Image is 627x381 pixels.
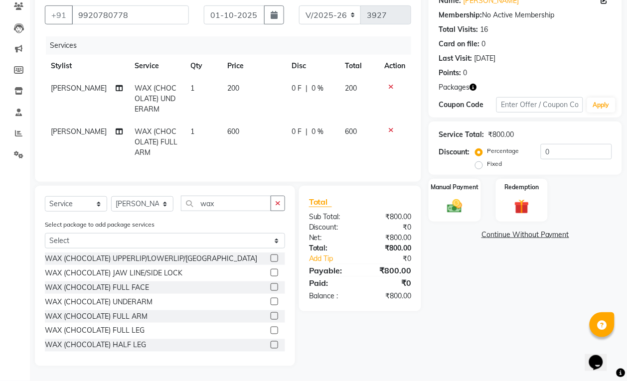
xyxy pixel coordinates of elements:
label: Redemption [504,183,539,192]
div: Balance : [302,291,360,301]
div: ₹0 [370,254,419,264]
label: Manual Payment [431,183,479,192]
div: ₹800.00 [360,233,419,243]
th: Disc [286,55,339,77]
span: | [306,127,308,137]
img: _gift.svg [510,198,534,216]
span: 1 [190,84,194,93]
div: Paid: [302,277,360,289]
span: WAX (CHOCOLATE) FULL ARM [135,127,177,157]
span: Total [309,197,332,207]
div: Last Visit: [439,53,472,64]
label: Fixed [487,159,502,168]
input: Search or Scan [181,196,271,211]
button: Apply [587,98,616,113]
div: 0 [481,39,485,49]
div: Discount: [302,222,360,233]
div: Sub Total: [302,212,360,222]
span: 1 [190,127,194,136]
div: ₹800.00 [360,264,419,276]
span: [PERSON_NAME] [51,84,107,93]
div: 0 [463,68,467,78]
span: 600 [227,127,239,136]
div: ₹0 [360,277,419,289]
img: _cash.svg [443,198,467,215]
div: Membership: [439,10,482,20]
div: ₹800.00 [360,243,419,254]
span: [PERSON_NAME] [51,127,107,136]
div: Services [46,36,419,55]
label: Percentage [487,146,519,155]
span: | [306,83,308,94]
div: Service Total: [439,129,484,140]
iframe: chat widget [585,341,617,371]
div: No Active Membership [439,10,612,20]
div: Discount: [439,147,470,157]
span: 200 [345,84,357,93]
div: ₹0 [360,222,419,233]
div: WAX (CHOCOLATE) FULL ARM [45,311,148,322]
div: Payable: [302,264,360,276]
th: Qty [184,55,221,77]
div: ₹800.00 [360,291,419,301]
span: 0 F [292,83,302,94]
th: Price [221,55,286,77]
span: Packages [439,82,470,93]
button: +91 [45,5,73,24]
div: [DATE] [474,53,495,64]
div: ₹800.00 [360,212,419,222]
input: Enter Offer / Coupon Code [496,97,583,113]
div: 16 [480,24,488,35]
div: Points: [439,68,461,78]
th: Stylist [45,55,129,77]
div: WAX (CHOCOLATE) UNDERARM [45,297,153,307]
span: 200 [227,84,239,93]
div: Total: [302,243,360,254]
div: WAX (CHOCOLATE) UPPERLIP/LOWERLIP/[GEOGRAPHIC_DATA] [45,254,257,264]
span: 0 F [292,127,302,137]
span: 0 % [312,127,323,137]
div: WAX (CHOCOLATE) FULL LEG [45,326,145,336]
input: Search by Name/Mobile/Email/Code [72,5,189,24]
a: Add Tip [302,254,370,264]
div: WAX (CHOCOLATE) JAW LINE/SIDE LOCK [45,268,182,278]
div: Net: [302,233,360,243]
span: 0 % [312,83,323,94]
a: Continue Without Payment [431,230,620,240]
div: Total Visits: [439,24,478,35]
span: WAX (CHOCOLATE) UNDERARM [135,84,176,114]
label: Select package to add package services [45,220,155,229]
div: Coupon Code [439,100,496,110]
span: 600 [345,127,357,136]
div: Card on file: [439,39,479,49]
th: Action [378,55,411,77]
th: Total [339,55,378,77]
div: WAX (CHOCOLATE) HALF LEG [45,340,146,351]
div: WAX (CHOCOLATE) FULL FACE [45,282,149,293]
th: Service [129,55,184,77]
div: ₹800.00 [488,129,514,140]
